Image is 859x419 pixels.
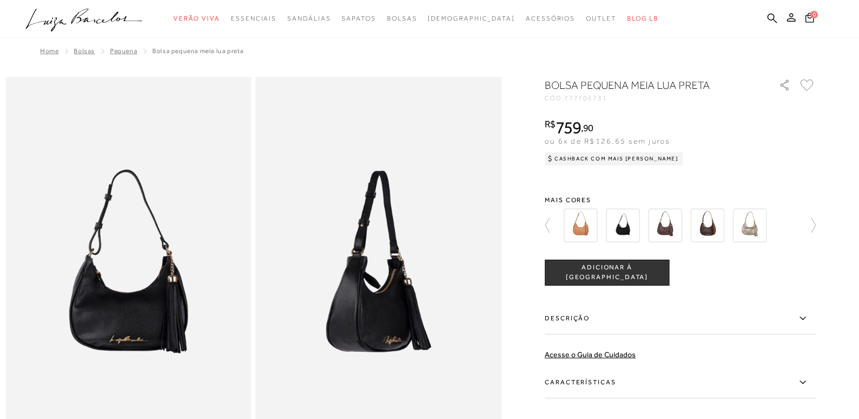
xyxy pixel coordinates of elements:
[810,11,818,18] span: 0
[733,209,766,242] img: BOLSA PEQUENA MEIA LUA DOURADA
[231,9,276,29] a: categoryNavScreenReaderText
[545,350,636,359] a: Acesse o Guia de Cuidados
[173,15,220,22] span: Verão Viva
[231,15,276,22] span: Essenciais
[545,260,669,286] button: ADICIONAR À [GEOGRAPHIC_DATA]
[545,152,683,165] div: Cashback com Mais [PERSON_NAME]
[648,209,682,242] img: BOLSA BAGUETE MEIA LUA EM COURO VERNIZ CAFÉ PEQUENA
[173,9,220,29] a: categoryNavScreenReaderText
[545,95,761,101] div: CÓD:
[545,263,669,282] span: ADICIONAR À [GEOGRAPHIC_DATA]
[341,9,376,29] a: categoryNavScreenReaderText
[545,303,816,334] label: Descrição
[606,209,640,242] img: BOLSA BAGUETE MEIA LUA EM COURO PRETO PEQUENA
[545,119,556,129] i: R$
[545,78,748,93] h1: BOLSA PEQUENA MEIA LUA PRETA
[802,12,817,27] button: 0
[545,197,816,203] span: Mais cores
[690,209,724,242] img: BOLSA PEQUENA MEIA LUA CARAMELO
[341,15,376,22] span: Sapatos
[545,137,670,145] span: ou 6x de R$126,65 sem juros
[74,47,95,55] a: Bolsas
[583,122,593,133] span: 90
[564,209,597,242] img: BOLSA BAGUETE MEIA LUA EM COURO CARAMELO PEQUENA
[428,15,515,22] span: [DEMOGRAPHIC_DATA]
[581,123,593,133] i: ,
[387,15,417,22] span: Bolsas
[564,94,608,102] span: 777706731
[545,367,816,398] label: Características
[387,9,417,29] a: categoryNavScreenReaderText
[556,118,581,137] span: 759
[110,47,137,55] a: Pequena
[287,15,331,22] span: Sandálias
[586,15,616,22] span: Outlet
[152,47,244,55] span: BOLSA PEQUENA MEIA LUA PRETA
[287,9,331,29] a: categoryNavScreenReaderText
[40,47,59,55] a: Home
[526,15,575,22] span: Acessórios
[627,15,658,22] span: BLOG LB
[428,9,515,29] a: noSubCategoriesText
[627,9,658,29] a: BLOG LB
[586,9,616,29] a: categoryNavScreenReaderText
[526,9,575,29] a: categoryNavScreenReaderText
